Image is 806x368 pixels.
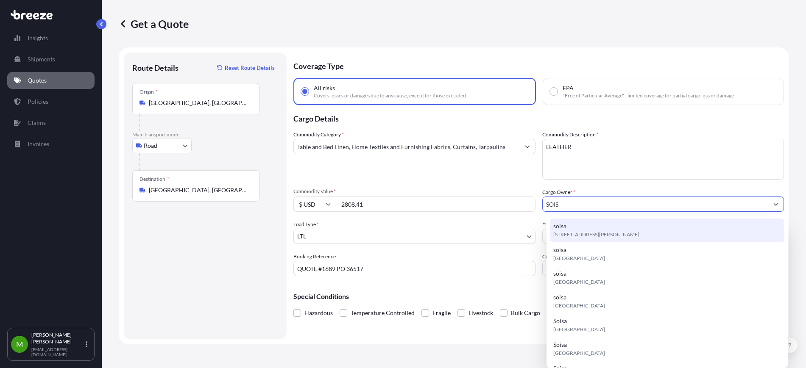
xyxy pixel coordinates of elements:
[553,230,639,239] span: [STREET_ADDRESS][PERSON_NAME]
[293,261,535,276] input: Your internal reference
[293,252,336,261] label: Booking Reference
[28,76,47,85] p: Quotes
[469,307,493,319] span: Livestock
[768,196,784,212] button: Show suggestions
[553,269,566,278] span: soisa
[553,302,605,310] span: [GEOGRAPHIC_DATA]
[132,138,192,153] button: Select transport
[144,141,157,150] span: Road
[293,130,344,139] label: Commodity Category
[293,53,784,78] p: Coverage Type
[28,34,48,42] p: Insights
[432,307,451,319] span: Fragile
[351,307,415,319] span: Temperature Controlled
[543,196,769,212] input: Full name
[553,317,567,325] span: Soisa
[511,307,540,319] span: Bulk Cargo
[563,92,734,99] span: "Free of Particular Average" - limited coverage for partial cargo loss or damage
[28,55,55,64] p: Shipments
[149,99,249,107] input: Origin
[542,261,784,276] input: Enter name
[553,349,605,357] span: [GEOGRAPHIC_DATA]
[294,139,520,154] input: Select a commodity type
[314,84,335,92] span: All risks
[31,332,84,345] p: [PERSON_NAME] [PERSON_NAME]
[149,186,249,194] input: Destination
[553,246,566,254] span: soisa
[542,252,572,261] label: Carrier Name
[314,92,466,99] span: Covers losses or damages due to any cause, except for those excluded
[293,220,319,229] span: Load Type
[139,176,169,183] div: Destination
[563,84,574,92] span: FPA
[542,220,784,227] span: Freight Cost
[132,131,278,138] p: Main transport mode
[28,97,48,106] p: Policies
[520,139,535,154] button: Show suggestions
[553,293,566,302] span: soisa
[293,188,535,195] span: Commodity Value
[293,293,784,300] p: Special Conditions
[553,254,605,263] span: [GEOGRAPHIC_DATA]
[31,347,84,357] p: [EMAIL_ADDRESS][DOMAIN_NAME]
[297,232,306,241] span: LTL
[132,63,178,73] p: Route Details
[542,188,575,196] label: Cargo Owner
[28,119,46,127] p: Claims
[553,278,605,286] span: [GEOGRAPHIC_DATA]
[553,340,567,349] span: Soisa
[336,196,535,212] input: Type amount
[553,222,566,230] span: soisa
[139,89,158,95] div: Origin
[28,140,49,148] p: Invoices
[16,340,23,349] span: M
[542,130,599,139] label: Commodity Description
[304,307,333,319] span: Hazardous
[225,64,275,72] p: Reset Route Details
[293,105,784,130] p: Cargo Details
[553,325,605,334] span: [GEOGRAPHIC_DATA]
[119,17,189,30] p: Get a Quote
